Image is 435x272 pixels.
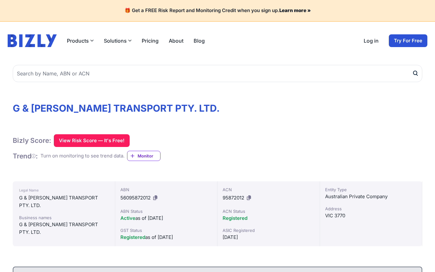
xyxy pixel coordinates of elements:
[120,186,212,193] div: ABN
[120,227,212,234] div: GST Status
[325,186,417,193] div: Entity Type
[325,206,417,212] div: Address
[223,195,244,201] span: 95872012
[19,186,109,194] div: Legal Name
[8,8,427,14] h4: 🎁 Get a FREE Risk Report and Monitoring Credit when you sign up.
[223,215,247,221] span: Registered
[120,234,145,240] span: Registered
[223,186,315,193] div: ACN
[120,208,212,214] div: ABN Status
[13,136,51,145] h1: Bizly Score:
[169,37,183,45] a: About
[120,195,151,201] span: 56095872012
[54,134,130,147] button: View Risk Score — It's Free!
[223,208,315,214] div: ACN Status
[19,214,109,221] div: Business names
[389,34,427,47] a: Try For Free
[325,212,417,220] div: VIC 3770
[40,152,125,160] div: Turn on monitoring to see trend data.
[13,65,422,82] input: Search by Name, ABN or ACN
[19,221,109,236] div: G & [PERSON_NAME] TRANSPORT PTY. LTD.
[138,153,160,159] span: Monitor
[364,37,379,45] a: Log in
[223,234,315,241] div: [DATE]
[279,7,311,13] a: Learn more »
[127,151,160,161] a: Monitor
[120,214,212,222] div: as of [DATE]
[142,37,159,45] a: Pricing
[67,37,94,45] button: Products
[13,102,422,114] h1: G & [PERSON_NAME] TRANSPORT PTY. LTD.
[104,37,132,45] button: Solutions
[120,215,135,221] span: Active
[325,193,417,200] div: Australian Private Company
[19,194,109,209] div: G & [PERSON_NAME] TRANSPORT PTY. LTD.
[223,227,315,234] div: ASIC Registered
[13,152,38,160] h1: Trend :
[194,37,205,45] a: Blog
[120,234,212,241] div: as of [DATE]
